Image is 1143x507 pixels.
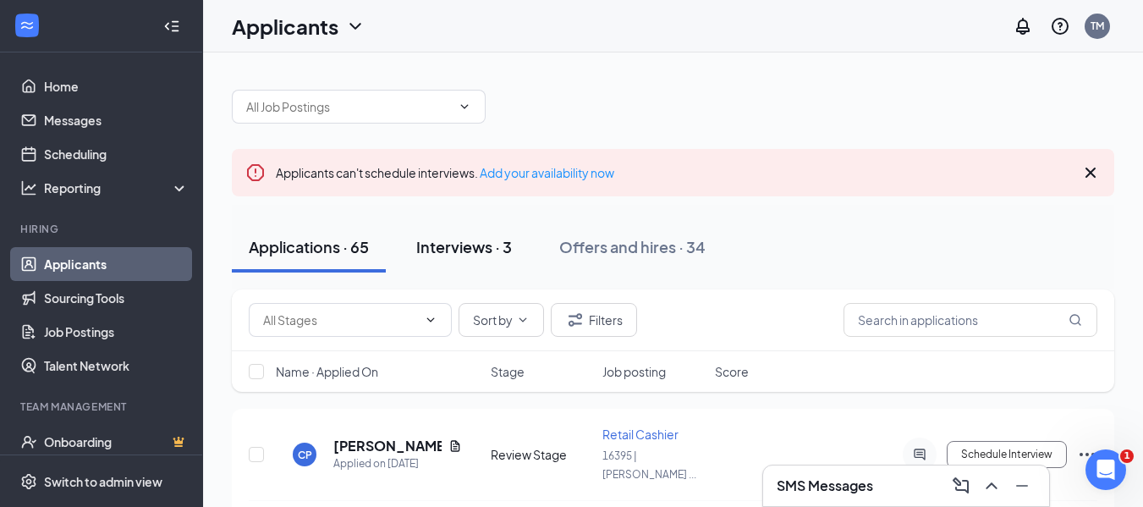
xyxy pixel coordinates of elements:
a: Home [44,69,189,103]
svg: Minimize [1012,476,1032,496]
svg: ActiveChat [909,448,930,461]
span: Name · Applied On [276,363,378,380]
div: Review Stage [491,446,593,463]
span: Score [715,363,749,380]
div: Applied on [DATE] [333,455,462,472]
svg: Ellipses [1077,444,1097,465]
iframe: Intercom live chat [1085,449,1126,490]
svg: Collapse [163,18,180,35]
button: Filter Filters [551,303,637,337]
span: Stage [491,363,525,380]
svg: Analysis [20,179,37,196]
svg: Settings [20,473,37,490]
div: Applications · 65 [249,236,369,257]
a: Scheduling [44,137,189,171]
a: Add your availability now [480,165,614,180]
span: 1 [1120,449,1134,463]
button: Minimize [1008,472,1036,499]
div: CP [298,448,312,462]
span: Job posting [602,363,666,380]
a: OnboardingCrown [44,425,189,459]
svg: QuestionInfo [1050,16,1070,36]
div: Hiring [20,222,185,236]
button: Sort byChevronDown [459,303,544,337]
svg: Cross [1080,163,1101,183]
svg: WorkstreamLogo [19,17,36,34]
input: All Stages [263,311,417,329]
h5: [PERSON_NAME] [333,437,442,455]
svg: ChevronDown [424,313,437,327]
a: Sourcing Tools [44,281,189,315]
svg: ChevronUp [981,476,1002,496]
span: Retail Cashier [602,427,679,442]
svg: ChevronDown [458,100,471,113]
div: Switch to admin view [44,473,162,490]
svg: Notifications [1013,16,1033,36]
h1: Applicants [232,12,338,41]
button: ComposeMessage [948,472,975,499]
svg: Filter [565,310,585,330]
input: Search in applications [844,303,1097,337]
svg: ChevronDown [345,16,365,36]
div: Offers and hires · 34 [559,236,706,257]
button: ChevronUp [978,472,1005,499]
svg: ComposeMessage [951,476,971,496]
input: All Job Postings [246,97,451,116]
div: TM [1091,19,1104,33]
div: Reporting [44,179,190,196]
a: Job Postings [44,315,189,349]
svg: MagnifyingGlass [1069,313,1082,327]
h3: SMS Messages [777,477,873,495]
a: Messages [44,103,189,137]
a: Talent Network [44,349,189,383]
svg: ChevronDown [516,313,530,327]
div: Interviews · 3 [416,236,512,257]
a: Applicants [44,247,189,281]
button: Schedule Interview [947,441,1067,468]
div: Team Management [20,400,185,414]
span: 16395 | [PERSON_NAME] ... [602,449,696,481]
span: Sort by [473,314,513,326]
span: Applicants can't schedule interviews. [276,165,614,180]
svg: Document [448,439,462,453]
svg: Error [245,163,266,183]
